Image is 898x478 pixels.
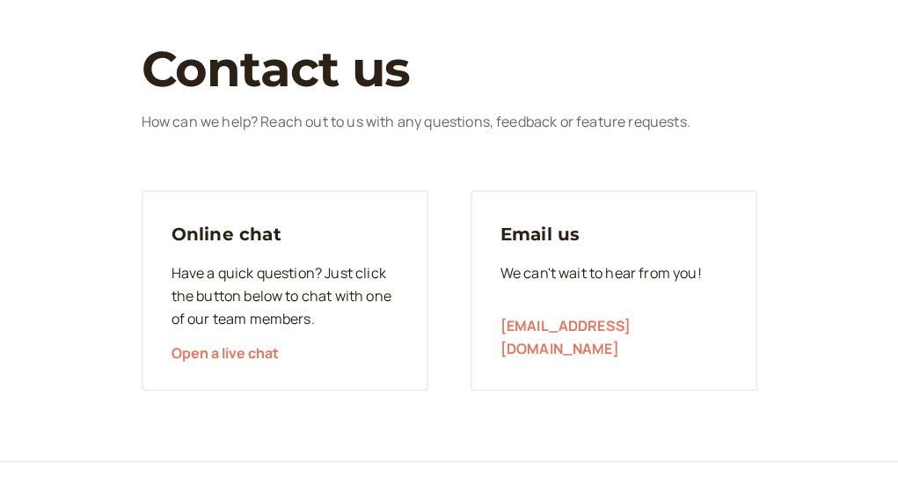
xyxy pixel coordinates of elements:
[142,111,757,134] p: How can we help? Reach out to us with any questions, feedback or feature requests.
[500,315,727,361] a: [EMAIL_ADDRESS][DOMAIN_NAME]
[500,220,580,248] h3: Email us
[172,262,398,331] p: Have a quick question? Just click the button below to chat with one of our team members.
[810,393,898,478] iframe: Chat Widget
[142,42,757,97] h1: Contact us
[172,345,279,361] button: Open a live chat
[172,220,281,248] h3: Online chat
[500,262,702,301] p: We can't wait to hear from you!
[172,343,279,363] span: Open a live chat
